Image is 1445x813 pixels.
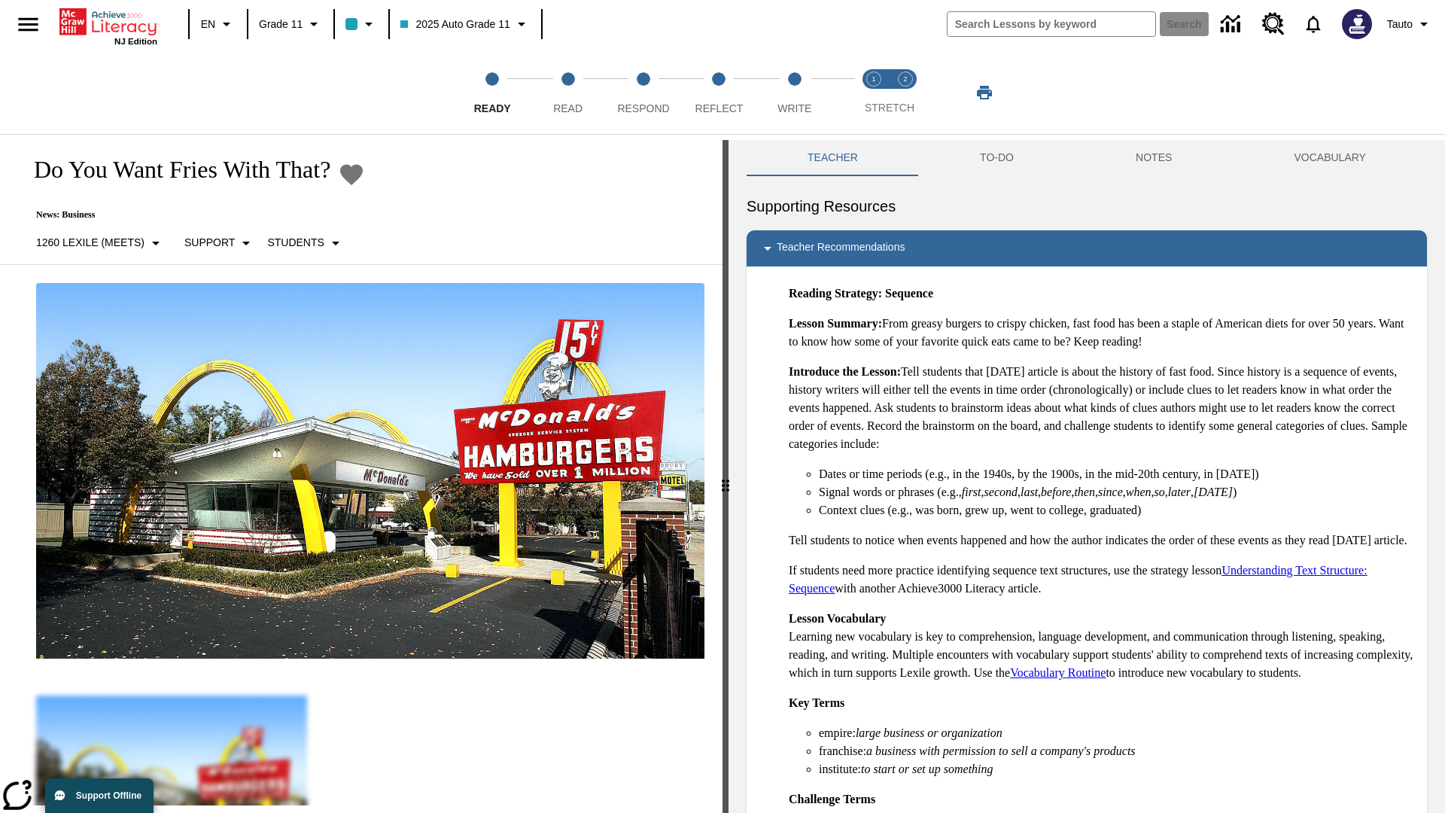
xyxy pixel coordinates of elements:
[747,230,1427,266] div: Teacher Recommendations
[789,363,1415,453] p: Tell students that [DATE] article is about the history of fast food. Since history is a sequence ...
[856,726,1002,739] em: large business or organization
[960,79,1008,106] button: Print
[1381,11,1439,38] button: Profile/Settings
[1194,486,1233,498] em: [DATE]
[267,235,324,251] p: Students
[76,790,141,801] span: Support Offline
[861,763,993,775] em: to start or set up something
[201,17,215,32] span: EN
[394,11,536,38] button: Class: 2025 Auto Grade 11, Select your class
[885,287,933,300] strong: Sequence
[789,696,844,709] strong: Key Terms
[1126,486,1151,498] em: when
[400,17,510,32] span: 2025 Auto Grade 11
[30,230,171,257] button: Select Lexile, 1260 Lexile (Meets)
[1342,9,1372,39] img: Avatar
[777,102,811,114] span: Write
[600,51,687,134] button: Respond step 3 of 5
[259,17,303,32] span: Grade 11
[819,465,1415,483] li: Dates or time periods (e.g., in the 1940s, by the 1900s, in the mid-20th century, in [DATE])
[819,760,1415,778] li: institute:
[747,140,919,176] button: Teacher
[789,612,886,625] strong: Lesson Vocabulary
[338,161,365,187] button: Add to Favorites - Do You Want Fries With That?
[919,140,1075,176] button: TO-DO
[1021,486,1038,498] em: last
[474,102,511,114] span: Ready
[819,501,1415,519] li: Context clues (e.g., was born, grew up, went to college, graduated)
[695,102,744,114] span: Reflect
[866,744,1136,757] em: a business with permission to sell a company's products
[1333,5,1381,44] button: Select a new avatar
[789,365,901,378] strong: Introduce the Lesson:
[1075,140,1233,176] button: NOTES
[1074,486,1095,498] em: then
[789,564,1367,595] a: Understanding Text Structure: Sequence
[884,51,927,134] button: Stretch Respond step 2 of 2
[962,486,981,498] em: first
[449,51,536,134] button: Ready step 1 of 5
[819,483,1415,501] li: Signal words or phrases (e.g., , , , , , , , , , )
[789,610,1415,682] p: Learning new vocabulary is key to comprehension, language development, and communication through ...
[18,156,330,184] h1: Do You Want Fries With That?
[18,209,365,221] p: News: Business
[553,102,583,114] span: Read
[1010,666,1106,679] a: Vocabulary Routine
[339,11,384,38] button: Class color is light blue. Change class color
[747,140,1427,176] div: Instructional Panel Tabs
[1387,17,1413,32] span: Tauto
[903,75,907,83] text: 2
[59,5,157,46] div: Home
[751,51,838,134] button: Write step 5 of 5
[1168,486,1191,498] em: later
[872,75,875,83] text: 1
[184,235,235,251] p: Support
[789,793,875,805] strong: Challenge Terms
[789,562,1415,598] p: If students need more practice identifying sequence text structures, use the strategy lesson with...
[819,724,1415,742] li: empire:
[253,11,329,38] button: Grade: Grade 11, Select a grade
[865,102,914,114] span: STRETCH
[675,51,762,134] button: Reflect step 4 of 5
[114,37,157,46] span: NJ Edition
[1253,4,1294,44] a: Resource Center, Will open in new tab
[1098,486,1123,498] em: since
[1212,4,1253,45] a: Data Center
[789,531,1415,550] p: Tell students to notice when events happened and how the author indicates the order of these even...
[45,778,154,813] button: Support Offline
[6,2,50,47] button: Open side menu
[747,194,1427,218] h6: Supporting Resources
[722,140,729,813] div: Press Enter or Spacebar and then press right and left arrow keys to move the slider
[819,742,1415,760] li: franchise:
[1294,5,1333,44] a: Notifications
[261,230,350,257] button: Select Student
[524,51,611,134] button: Read step 2 of 5
[789,287,882,300] strong: Reading Strategy:
[852,51,896,134] button: Stretch Read step 1 of 2
[1233,140,1427,176] button: VOCABULARY
[789,315,1415,351] p: From greasy burgers to crispy chicken, fast food has been a staple of American diets for over 50 ...
[789,317,882,330] strong: Lesson Summary:
[948,12,1155,36] input: search field
[984,486,1018,498] em: second
[36,235,144,251] p: 1260 Lexile (Meets)
[36,283,704,659] img: One of the first McDonald's stores, with the iconic red sign and golden arches.
[729,140,1445,813] div: activity
[777,239,905,257] p: Teacher Recommendations
[1154,486,1165,498] em: so
[617,102,669,114] span: Respond
[178,230,261,257] button: Scaffolds, Support
[1041,486,1071,498] em: before
[194,11,242,38] button: Language: EN, Select a language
